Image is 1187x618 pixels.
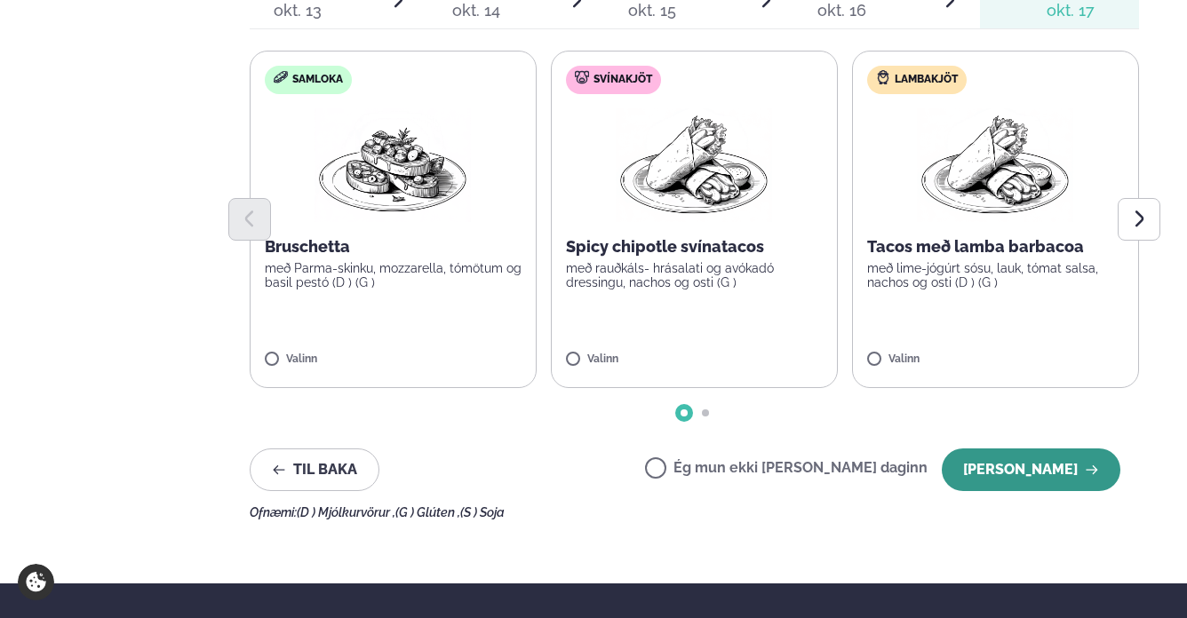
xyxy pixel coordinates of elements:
span: Go to slide 1 [681,409,688,416]
div: Ofnæmi: [250,505,1139,519]
img: Wraps.png [917,108,1073,222]
span: (D ) Mjólkurvörur , [297,505,395,519]
p: Tacos með lamba barbacoa [867,236,1124,257]
p: með Parma-skinku, mozzarella, tómötum og basil pestó (D ) (G ) [265,261,522,289]
p: Bruschetta [265,236,522,257]
span: Lambakjöt [895,73,958,87]
span: Samloka [292,73,343,87]
p: með lime-jógúrt sósu, lauk, tómat salsa, nachos og osti (D ) (G ) [867,261,1124,289]
img: sandwich-new-16px.svg [274,71,288,83]
img: Bruschetta.png [315,108,471,222]
button: Previous slide [228,198,271,241]
span: (G ) Glúten , [395,505,460,519]
button: Next slide [1118,198,1160,241]
p: Spicy chipotle svínatacos [566,236,823,257]
button: Til baka [250,448,379,491]
span: Svínakjöt [593,73,652,87]
span: Go to slide 2 [702,409,709,416]
a: Cookie settings [18,564,54,600]
button: [PERSON_NAME] [942,448,1120,491]
img: Wraps.png [616,108,772,222]
span: (S ) Soja [460,505,505,519]
img: pork.svg [575,70,589,84]
img: Lamb.svg [876,70,890,84]
p: með rauðkáls- hrásalati og avókadó dressingu, nachos og osti (G ) [566,261,823,289]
